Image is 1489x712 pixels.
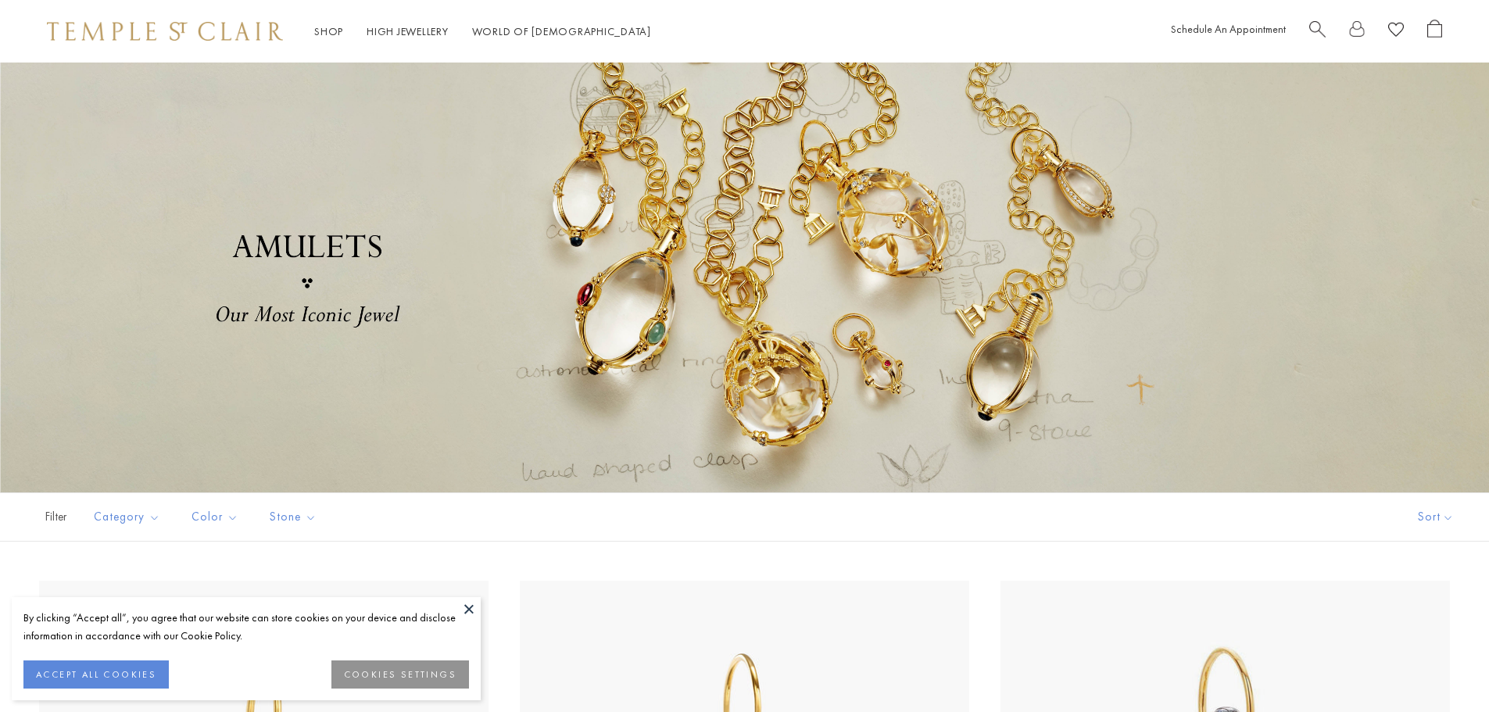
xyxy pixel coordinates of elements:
button: Category [82,499,172,535]
a: Open Shopping Bag [1427,20,1442,44]
button: COOKIES SETTINGS [331,660,469,689]
div: By clicking “Accept all”, you agree that our website can store cookies on your device and disclos... [23,609,469,645]
a: World of [DEMOGRAPHIC_DATA]World of [DEMOGRAPHIC_DATA] [472,24,651,38]
button: ACCEPT ALL COOKIES [23,660,169,689]
button: Show sort by [1383,493,1489,541]
nav: Main navigation [314,22,651,41]
span: Category [86,507,172,527]
a: Schedule An Appointment [1171,22,1286,36]
a: High JewelleryHigh Jewellery [367,24,449,38]
span: Color [184,507,250,527]
button: Stone [258,499,328,535]
a: View Wishlist [1388,20,1404,44]
a: Search [1309,20,1326,44]
span: Stone [262,507,328,527]
img: Temple St. Clair [47,22,283,41]
button: Color [180,499,250,535]
a: ShopShop [314,24,343,38]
